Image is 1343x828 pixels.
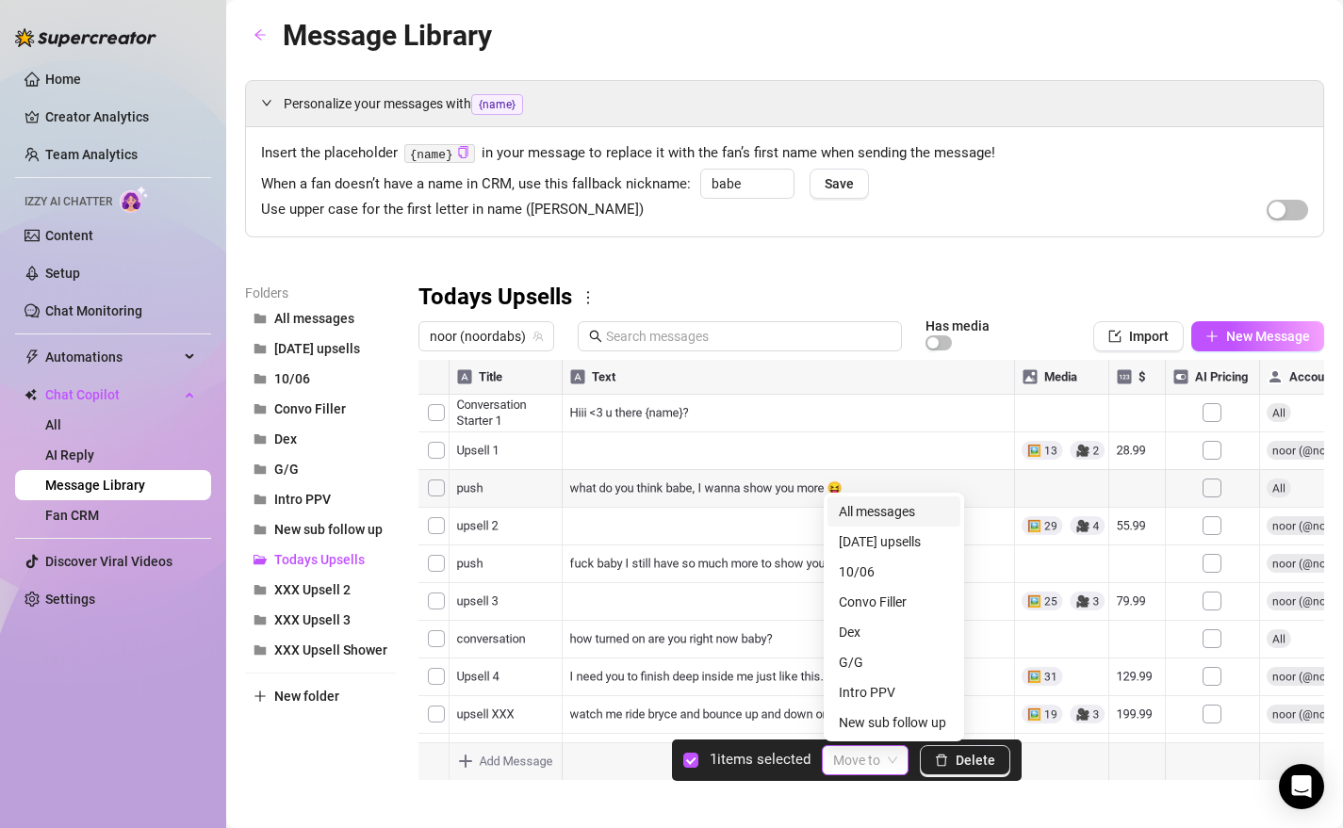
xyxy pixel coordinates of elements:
[274,612,351,627] span: XXX Upsell 3
[839,652,949,673] div: G/G
[827,617,960,647] div: Dex
[254,493,267,506] span: folder
[956,753,995,768] span: Delete
[274,689,339,704] span: New folder
[430,322,543,350] span: noor (noordabs)
[254,432,267,446] span: folder
[810,169,869,199] button: Save
[1279,764,1324,809] div: Open Intercom Messenger
[827,647,960,677] div: G/G
[1226,329,1310,344] span: New Message
[261,142,1308,165] span: Insert the placeholder in your message to replace it with the fan’s first name when sending the m...
[274,522,383,537] span: New sub follow up
[274,431,297,446] span: Dex
[261,173,691,196] span: When a fan doesn’t have a name in CRM, use this fallback nickname:
[45,478,145,493] a: Message Library
[25,388,37,401] img: Chat Copilot
[827,496,960,527] div: All messages
[532,331,544,342] span: team
[827,707,960,738] div: New sub follow up
[254,643,267,657] span: folder
[254,402,267,415] span: folder
[1093,321,1184,351] button: Import
[1129,329,1169,344] span: Import
[827,677,960,707] div: Intro PPV
[274,582,351,597] span: XXX Upsell 2
[45,417,61,432] a: All
[45,508,99,523] a: Fan CRM
[45,102,196,132] a: Creator Analytics
[45,147,138,162] a: Team Analytics
[1205,330,1219,343] span: plus
[839,501,949,522] div: All messages
[274,371,310,386] span: 10/06
[245,484,396,514] button: Intro PPV
[45,228,93,243] a: Content
[261,97,272,108] span: expanded
[471,94,523,115] span: {name}
[839,592,949,612] div: Convo Filler
[589,330,602,343] span: search
[25,193,112,211] span: Izzy AI Chatter
[404,144,475,164] code: {name}
[245,681,396,711] button: New folder
[1191,321,1324,351] button: New Message
[839,682,949,703] div: Intro PPV
[457,146,469,158] span: copy
[254,613,267,626] span: folder
[246,81,1323,126] div: Personalize your messages with{name}
[274,401,346,416] span: Convo Filler
[254,312,267,325] span: folder
[925,320,990,332] article: Has media
[935,754,948,767] span: delete
[274,341,360,356] span: [DATE] upsells
[245,394,396,424] button: Convo Filler
[254,690,267,703] span: plus
[45,380,179,410] span: Chat Copilot
[606,326,891,347] input: Search messages
[45,342,179,372] span: Automations
[45,72,81,87] a: Home
[254,28,267,41] span: arrow-left
[245,575,396,605] button: XXX Upsell 2
[418,283,572,313] h3: Todays Upsells
[827,557,960,587] div: 10/06
[261,199,644,221] span: Use upper case for the first letter in name ([PERSON_NAME])
[274,311,354,326] span: All messages
[254,523,267,536] span: folder
[457,146,469,160] button: Click to Copy
[283,13,492,57] article: Message Library
[245,605,396,635] button: XXX Upsell 3
[274,552,365,567] span: Todays Upsells
[254,342,267,355] span: folder
[245,544,396,575] button: Todays Upsells
[25,349,40,365] span: thunderbolt
[825,176,854,191] span: Save
[827,527,960,557] div: 07/16/25 upsells
[1108,330,1122,343] span: import
[245,303,396,333] button: All messages
[45,447,94,463] a: AI Reply
[254,463,267,476] span: folder
[45,554,172,569] a: Discover Viral Videos
[274,642,387,658] span: XXX Upsell Shower
[45,592,95,607] a: Settings
[920,745,1010,775] button: Delete
[284,93,1308,115] span: Personalize your messages with
[120,186,149,213] img: AI Chatter
[245,635,396,665] button: XXX Upsell Shower
[254,583,267,596] span: folder
[710,749,811,771] article: 1 items selected
[274,492,331,507] span: Intro PPV
[245,333,396,364] button: [DATE] upsells
[245,454,396,484] button: G/G
[580,289,597,306] span: more
[827,587,960,617] div: Convo Filler
[245,364,396,394] button: 10/06
[15,28,156,47] img: logo-BBDzfeDw.svg
[245,424,396,454] button: Dex
[254,372,267,385] span: folder
[274,462,299,477] span: G/G
[839,561,949,582] div: 10/06
[45,303,142,318] a: Chat Monitoring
